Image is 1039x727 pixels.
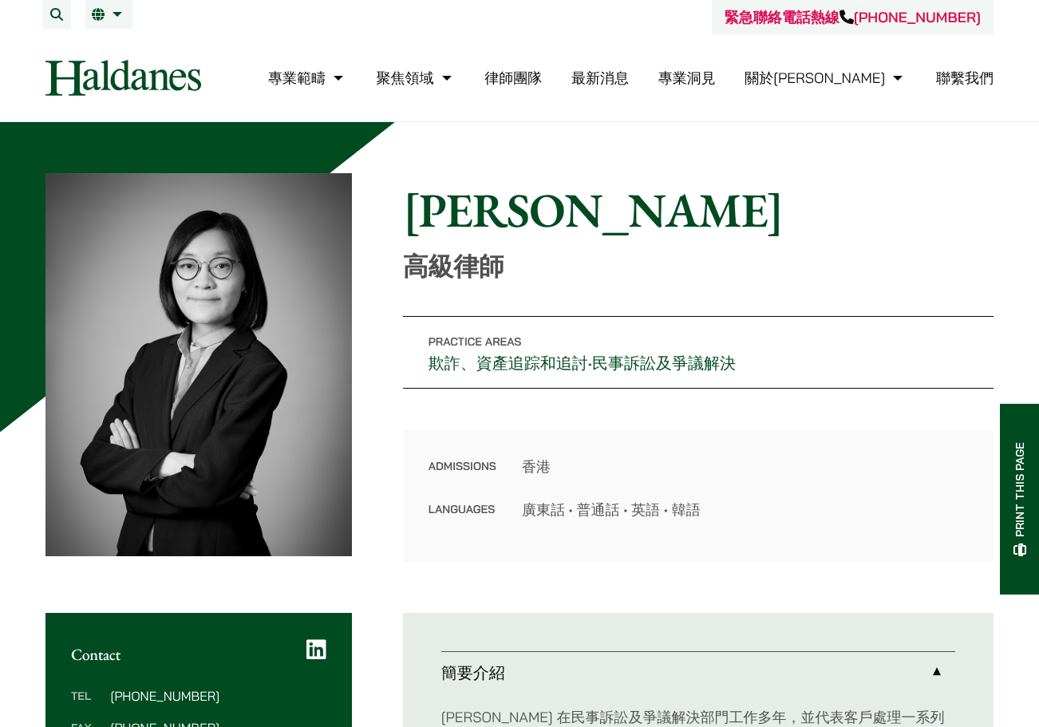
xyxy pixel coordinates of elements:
a: 最新消息 [571,69,629,87]
span: Practice Areas [429,334,522,349]
h2: Contact [71,645,326,664]
p: 高級律師 [403,251,994,282]
dt: Admissions [429,456,496,499]
a: 繁 [92,8,126,21]
dt: Tel [71,689,104,721]
a: 聯繫我們 [936,69,994,87]
a: 緊急聯絡電話熱線[PHONE_NUMBER] [725,8,981,26]
p: • [403,316,994,389]
a: 關於何敦 [745,69,907,87]
dd: 香港 [522,456,968,477]
a: 專業洞見 [658,69,716,87]
a: 欺詐、資產追踪和追討 [429,353,588,373]
dd: [PHONE_NUMBER] [110,689,326,702]
dt: Languages [429,499,496,520]
a: 律師團隊 [484,69,542,87]
a: 專業範疇 [268,69,347,87]
img: Logo of Haldanes [45,60,201,96]
a: LinkedIn [306,638,326,661]
dd: 廣東話 • 普通話 • 英語 • 韓語 [522,499,968,520]
h1: [PERSON_NAME] [403,181,994,239]
a: 聚焦領域 [377,69,456,87]
a: 簡要介紹 [441,652,955,693]
a: 民事訴訟及爭議解決 [592,353,736,373]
